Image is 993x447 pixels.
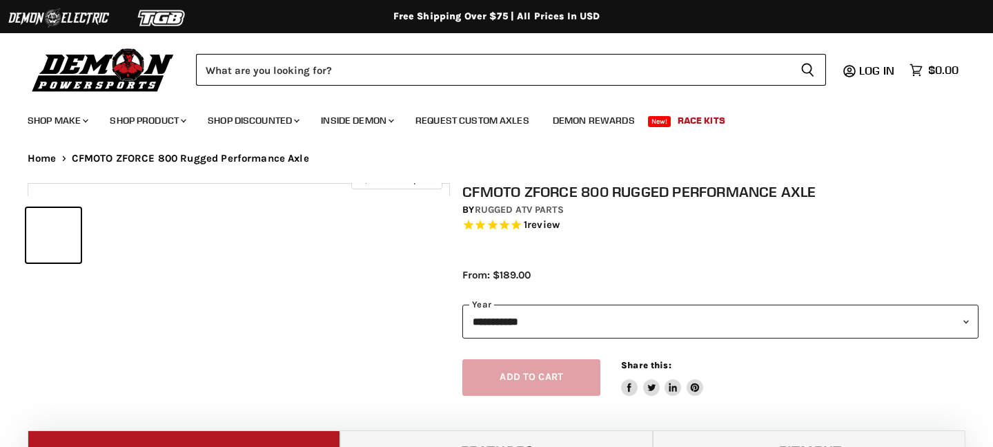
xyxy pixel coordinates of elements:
div: by [462,202,978,218]
span: review [527,218,560,231]
ul: Main menu [17,101,955,135]
span: 1 reviews [524,218,560,231]
span: $0.00 [928,64,958,77]
a: Rugged ATV Parts [475,204,564,216]
aside: Share this: [621,359,703,396]
a: Race Kits [667,106,736,135]
a: Inside Demon [311,106,402,135]
a: Home [28,153,57,164]
input: Search [196,54,789,86]
span: From: $189.00 [462,269,531,281]
span: Click to expand [358,174,435,184]
select: year [462,305,978,339]
span: Rated 5.0 out of 5 stars 1 reviews [462,218,978,233]
a: Log in [853,64,903,77]
img: TGB Logo 2 [110,5,214,31]
a: $0.00 [903,60,965,80]
button: Search [789,54,826,86]
a: Shop Product [99,106,195,135]
span: Log in [859,64,894,77]
a: Demon Rewards [542,106,645,135]
span: CFMOTO ZFORCE 800 Rugged Performance Axle [72,153,309,164]
button: IMAGE thumbnail [26,208,81,263]
img: Demon Powersports [28,45,179,94]
a: Shop Make [17,106,97,135]
a: Request Custom Axles [405,106,540,135]
form: Product [196,54,826,86]
span: New! [648,116,671,127]
a: Shop Discounted [197,106,308,135]
img: Demon Electric Logo 2 [7,5,110,31]
h1: CFMOTO ZFORCE 800 Rugged Performance Axle [462,183,978,200]
span: Share this: [621,360,671,370]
